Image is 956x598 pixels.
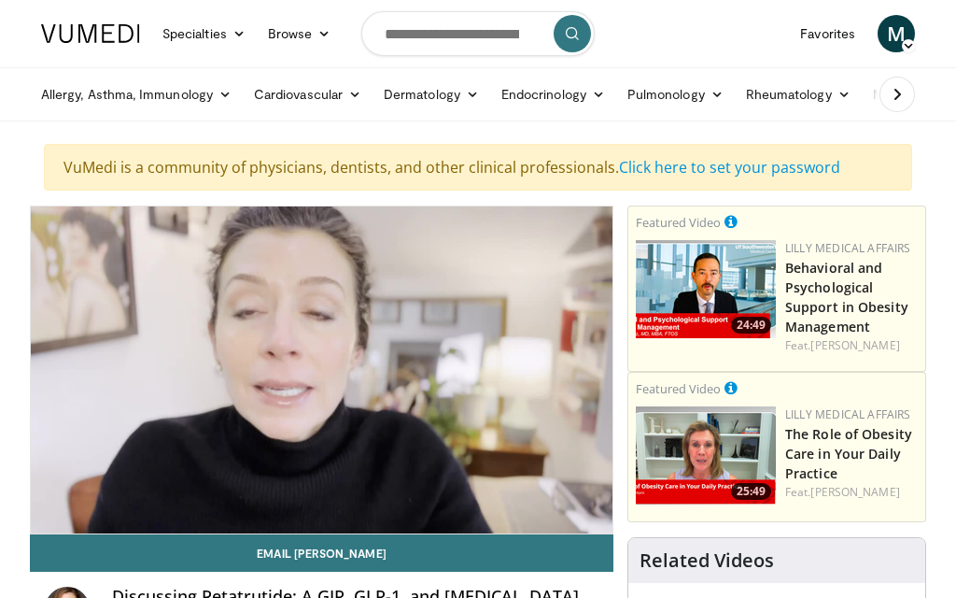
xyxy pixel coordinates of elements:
a: Pulmonology [616,76,735,113]
span: 25:49 [731,483,771,500]
a: Specialties [151,15,257,52]
div: Feat. [785,484,918,501]
a: Email [PERSON_NAME] [30,534,613,572]
a: [PERSON_NAME] [810,484,899,500]
h4: Related Videos [640,549,774,572]
a: Endocrinology [490,76,616,113]
a: Dermatology [373,76,490,113]
video-js: Video Player [31,206,612,534]
a: Favorites [789,15,866,52]
div: Feat. [785,337,918,354]
a: Lilly Medical Affairs [785,240,911,256]
span: 24:49 [731,317,771,334]
a: Lilly Medical Affairs [785,406,911,422]
a: The Role of Obesity Care in Your Daily Practice [785,425,912,482]
img: ba3304f6-7838-4e41-9c0f-2e31ebde6754.png.150x105_q85_crop-smart_upscale.png [636,240,776,338]
img: VuMedi Logo [41,24,140,43]
input: Search topics, interventions [361,11,595,56]
a: [PERSON_NAME] [810,337,899,353]
a: Cardiovascular [243,76,373,113]
a: Rheumatology [735,76,862,113]
a: Behavioral and Psychological Support in Obesity Management [785,259,908,335]
img: e1208b6b-349f-4914-9dd7-f97803bdbf1d.png.150x105_q85_crop-smart_upscale.png [636,406,776,505]
a: 24:49 [636,240,776,338]
a: Browse [257,15,343,52]
small: Featured Video [636,380,721,397]
a: M [878,15,915,52]
small: Featured Video [636,214,721,231]
a: Click here to set your password [619,157,840,178]
a: 25:49 [636,406,776,505]
a: Allergy, Asthma, Immunology [30,76,243,113]
div: VuMedi is a community of physicians, dentists, and other clinical professionals. [44,144,912,191]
